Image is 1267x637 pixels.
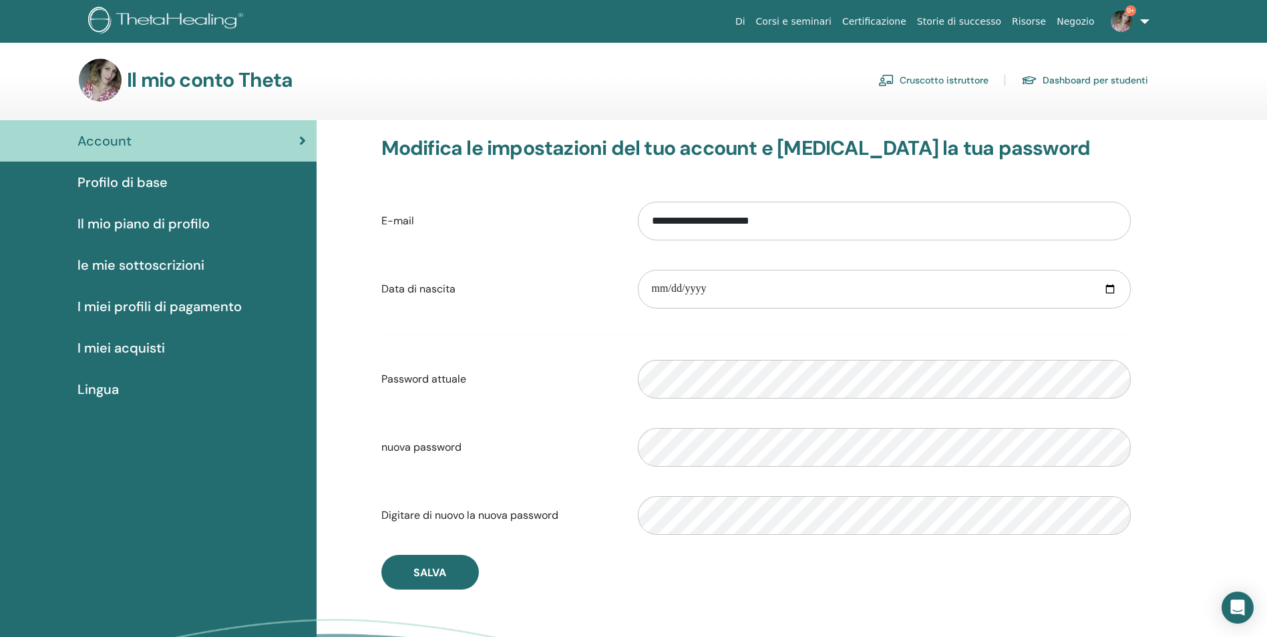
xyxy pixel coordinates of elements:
label: Password attuale [371,367,628,392]
span: Salva [413,566,446,580]
a: Dashboard per studenti [1021,69,1148,91]
label: Digitare di nuovo la nuova password [371,503,628,528]
span: Lingua [77,379,119,399]
img: chalkboard-teacher.svg [878,74,894,86]
span: Profilo di base [77,172,168,192]
span: I miei profili di pagamento [77,296,242,316]
a: Certificazione [837,9,912,34]
a: Negozio [1051,9,1099,34]
h3: Modifica le impostazioni del tuo account e [MEDICAL_DATA] la tua password [381,136,1131,160]
label: nuova password [371,435,628,460]
a: Di [730,9,751,34]
div: Open Intercom Messenger [1222,592,1254,624]
img: graduation-cap.svg [1021,75,1037,86]
span: Il mio piano di profilo [77,214,210,234]
span: le mie sottoscrizioni [77,255,204,275]
a: Storie di successo [912,9,1007,34]
button: Salva [381,555,479,590]
a: Corsi e seminari [751,9,837,34]
a: Risorse [1007,9,1051,34]
img: default.jpg [79,59,122,101]
label: Data di nascita [371,276,628,302]
span: 9+ [1125,5,1136,16]
span: I miei acquisti [77,338,165,358]
span: Account [77,131,132,151]
img: logo.png [88,7,248,37]
h3: Il mio conto Theta [127,68,293,92]
a: Cruscotto istruttore [878,69,988,91]
img: default.jpg [1111,11,1132,32]
label: E-mail [371,208,628,234]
